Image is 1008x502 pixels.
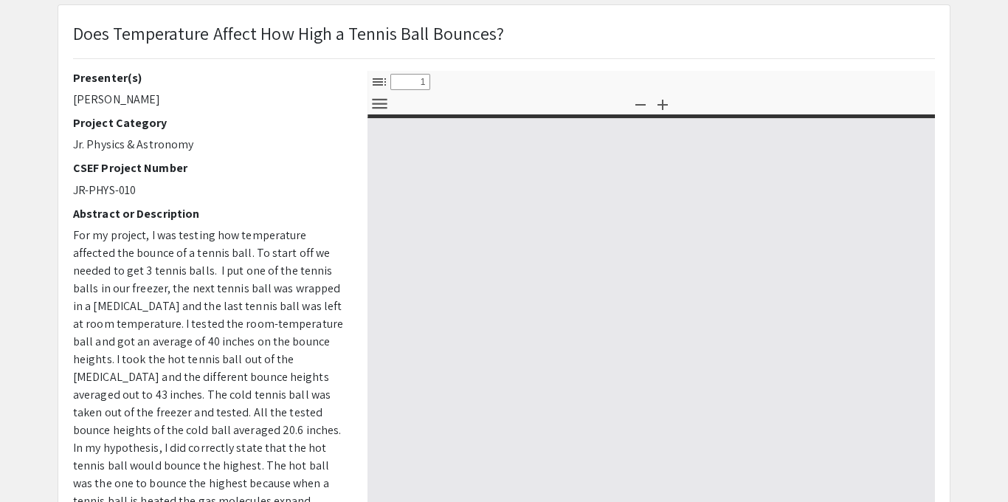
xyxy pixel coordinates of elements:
[367,93,392,114] button: Tools
[73,20,505,47] p: Does Temperature Affect How High a Tennis Ball Bounces?
[73,207,345,221] h2: Abstract or Description
[73,91,345,109] p: [PERSON_NAME]
[73,182,345,199] p: JR-PHYS-010
[73,136,345,154] p: Jr. Physics & Astronomy
[73,161,345,175] h2: CSEF Project Number
[73,116,345,130] h2: Project Category
[650,93,675,114] button: Zoom In
[628,93,653,114] button: Zoom Out
[390,74,430,90] input: Page
[367,71,392,92] button: Toggle Sidebar
[945,436,997,491] iframe: Chat
[73,71,345,85] h2: Presenter(s)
